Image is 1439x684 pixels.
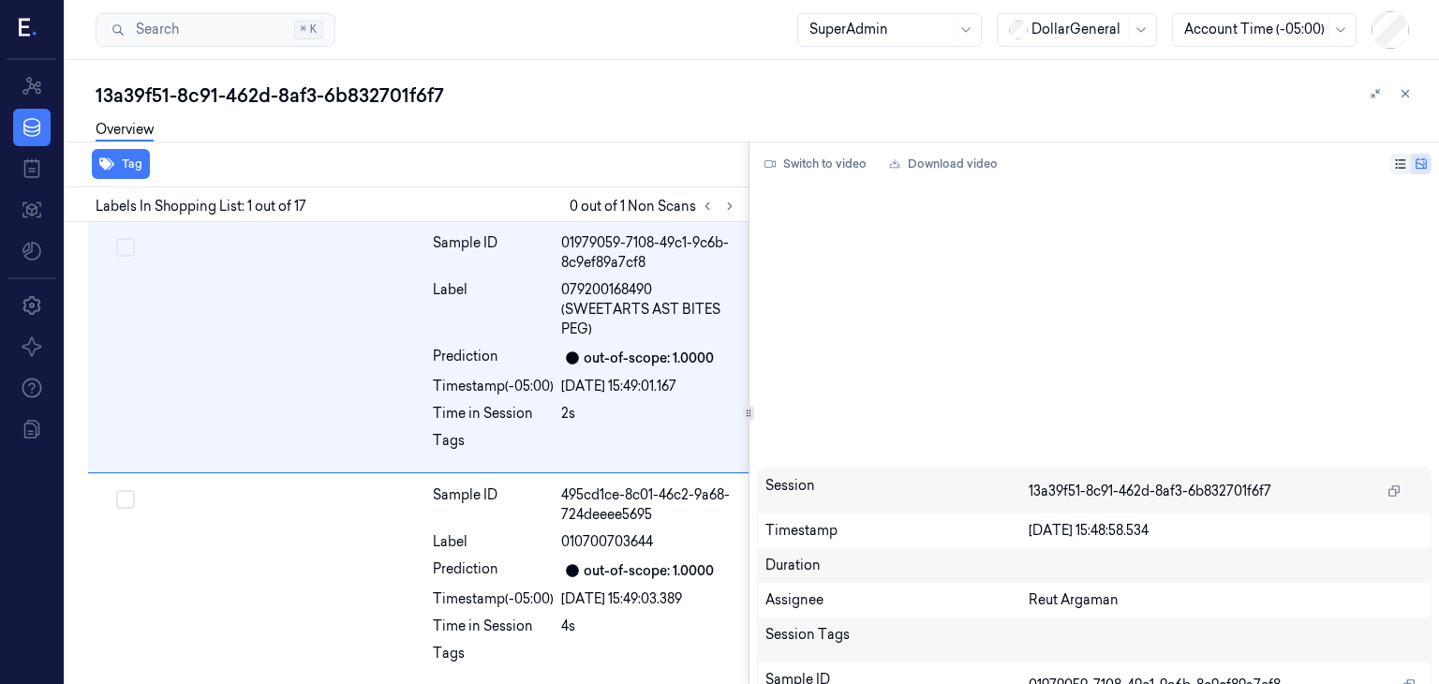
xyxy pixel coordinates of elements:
div: Sample ID [433,485,554,525]
div: Label [433,532,554,552]
div: Timestamp (-05:00) [433,589,554,609]
div: 4s [561,617,737,636]
div: Session Tags [765,625,1029,655]
div: out-of-scope: 1.0000 [584,561,714,581]
button: Select row [116,490,135,509]
div: [DATE] 15:49:03.389 [561,589,737,609]
div: 495cd1ce-8c01-46c2-9a68-724deeee5695 [561,485,737,525]
a: Overview [96,120,154,141]
div: 01979059-7108-49c1-9c6b-8c9ef89a7cf8 [561,233,737,273]
div: out-of-scope: 1.0000 [584,349,714,368]
div: Time in Session [433,617,554,636]
span: Labels In Shopping List: 1 out of 17 [96,197,306,216]
div: Duration [765,556,1424,575]
span: 010700703644 [561,532,653,552]
div: Tags [433,431,554,461]
div: Timestamp (-05:00) [433,377,554,396]
div: Timestamp [765,521,1029,541]
span: Search [128,20,179,39]
div: 13a39f51-8c91-462d-8af3-6b832701f6f7 [96,82,1424,109]
a: Download video [882,149,1005,179]
div: Prediction [433,347,554,369]
button: Tag [92,149,150,179]
div: Assignee [765,590,1029,610]
div: Label [433,280,554,339]
button: Switch to video [757,149,874,179]
div: [DATE] 15:48:58.534 [1029,521,1424,541]
div: Sample ID [433,233,554,273]
button: Select row [116,238,135,257]
div: Session [765,476,1029,506]
div: Time in Session [433,404,554,424]
span: 079200168490 (SWEETARTS AST BITES PEG) [561,280,737,339]
div: Prediction [433,559,554,582]
div: Reut Argaman [1029,590,1424,610]
div: Tags [433,644,554,674]
div: 2s [561,404,737,424]
div: [DATE] 15:49:01.167 [561,377,737,396]
span: 13a39f51-8c91-462d-8af3-6b832701f6f7 [1029,482,1271,501]
span: 0 out of 1 Non Scans [570,195,741,217]
button: Search⌘K [96,13,335,47]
